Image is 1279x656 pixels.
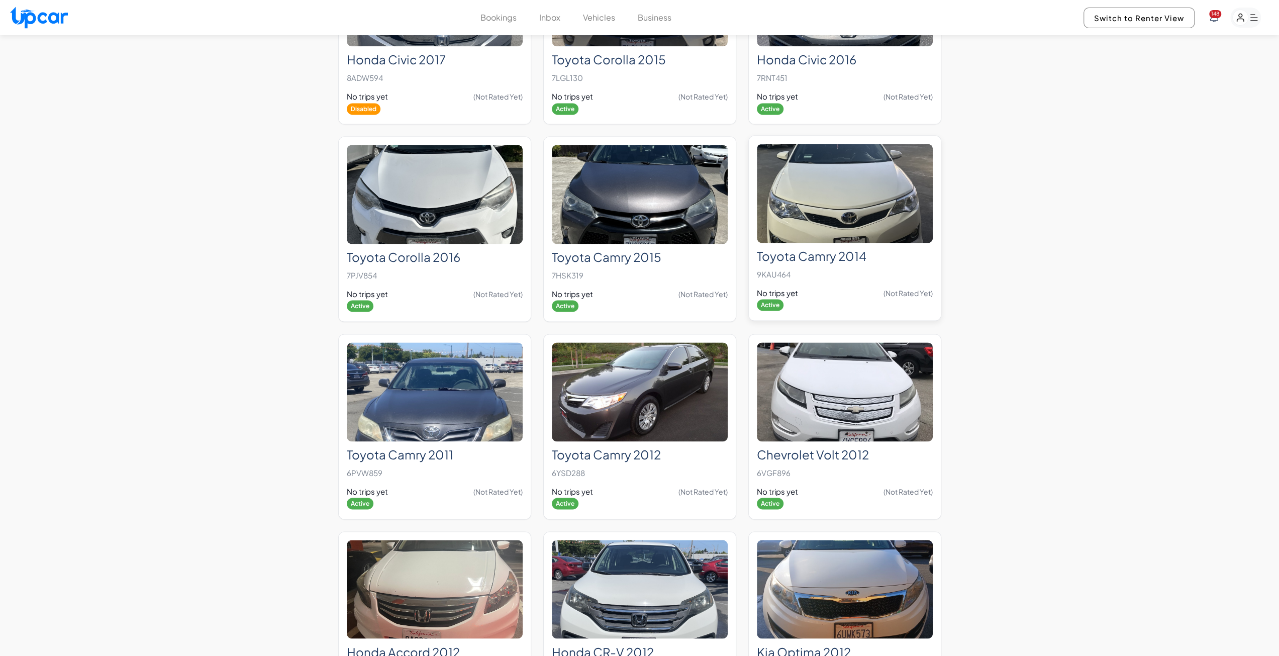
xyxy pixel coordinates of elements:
[552,447,728,462] h2: Toyota Camry 2012
[473,289,523,299] span: (Not Rated Yet)
[347,466,523,480] p: 6PVW859
[883,91,933,102] span: (Not Rated Yet)
[552,52,728,67] h2: Toyota Corolla 2015
[757,288,798,299] span: No trips yet
[552,103,578,115] span: Active
[347,289,388,300] span: No trips yet
[883,288,933,298] span: (Not Rated Yet)
[552,91,593,103] span: No trips yet
[347,540,523,639] img: Honda Accord 2012
[757,52,933,67] h2: Honda Civic 2016
[347,71,523,85] p: 8ADW594
[347,145,523,244] img: Toyota Corolla 2016
[347,91,388,103] span: No trips yet
[757,486,798,498] span: No trips yet
[757,498,783,509] span: Active
[1209,10,1221,18] span: You have new notifications
[347,300,373,312] span: Active
[757,447,933,462] h2: Chevrolet Volt 2012
[480,12,517,24] button: Bookings
[757,249,933,263] h2: Toyota Camry 2014
[552,289,593,300] span: No trips yet
[757,466,933,480] p: 6VGF896
[552,342,728,441] img: Toyota Camry 2012
[347,103,380,115] span: Disabled
[473,487,523,497] span: (Not Rated Yet)
[757,267,933,282] p: 9KAU464
[347,498,373,509] span: Active
[757,91,798,103] span: No trips yet
[1084,8,1195,28] button: Switch to Renter View
[347,52,523,67] h2: Honda Civic 2017
[539,12,560,24] button: Inbox
[552,268,728,283] p: 7HSK319
[678,289,728,299] span: (Not Rated Yet)
[583,12,615,24] button: Vehicles
[883,487,933,497] span: (Not Rated Yet)
[757,103,783,115] span: Active
[552,250,728,264] h2: Toyota Camry 2015
[757,540,933,639] img: Kia Optima 2012
[473,91,523,102] span: (Not Rated Yet)
[757,144,933,243] img: Toyota Camry 2014
[757,342,933,441] img: Chevrolet Volt 2012
[552,540,728,639] img: Honda CR-V 2012
[347,250,523,264] h2: Toyota Corolla 2016
[552,498,578,509] span: Active
[347,342,523,441] img: Toyota Camry 2011
[347,268,523,283] p: 7PJV854
[678,91,728,102] span: (Not Rated Yet)
[757,299,783,311] span: Active
[552,486,593,498] span: No trips yet
[347,486,388,498] span: No trips yet
[10,7,68,28] img: Upcar Logo
[678,487,728,497] span: (Not Rated Yet)
[552,466,728,480] p: 6YSD288
[552,300,578,312] span: Active
[638,12,671,24] button: Business
[552,71,728,85] p: 7LGL130
[347,447,523,462] h2: Toyota Camry 2011
[552,145,728,244] img: Toyota Camry 2015
[757,71,933,85] p: 7RNT451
